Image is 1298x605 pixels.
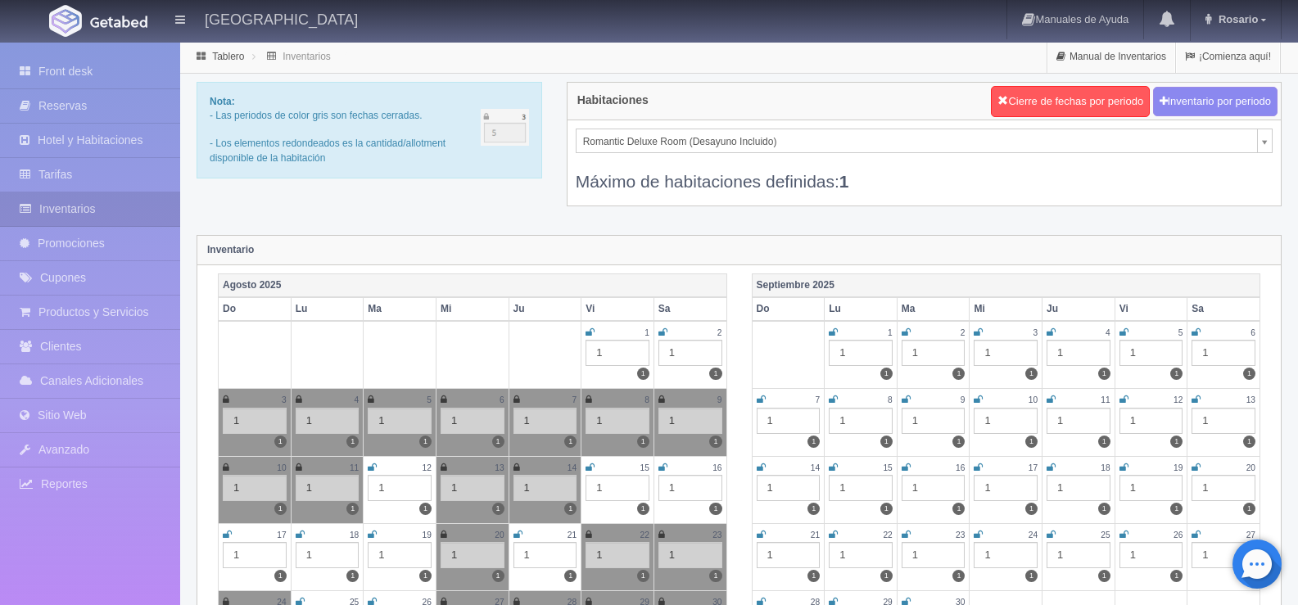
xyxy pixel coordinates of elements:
div: 1 [586,340,649,366]
label: 1 [709,570,721,582]
label: 1 [492,570,504,582]
span: Romantic Deluxe Room (Desayuno Incluido) [583,129,1251,154]
div: Máximo de habitaciones definidas: [576,153,1273,193]
div: 1 [586,475,649,501]
label: 1 [709,503,721,515]
label: 1 [880,503,893,515]
div: 1 [1119,340,1183,366]
img: Getabed [49,5,82,37]
small: 9 [961,395,966,404]
label: 1 [1170,503,1183,515]
label: 1 [952,436,965,448]
label: 1 [637,503,649,515]
div: 1 [1119,542,1183,568]
label: 1 [807,503,820,515]
label: 1 [419,436,432,448]
small: 16 [712,463,721,472]
div: 1 [368,542,432,568]
div: 1 [296,475,360,501]
label: 1 [637,570,649,582]
small: 5 [1178,328,1183,337]
div: 1 [1192,475,1255,501]
small: 15 [883,463,892,472]
small: 17 [277,531,286,540]
div: 1 [1047,408,1110,434]
small: 3 [1033,328,1038,337]
div: 1 [974,408,1038,434]
small: 13 [495,463,504,472]
small: 10 [277,463,286,472]
label: 1 [1025,570,1038,582]
label: 1 [880,570,893,582]
small: 17 [1029,463,1038,472]
label: 1 [274,570,287,582]
label: 1 [346,570,359,582]
div: 1 [368,475,432,501]
div: 1 [223,542,287,568]
strong: Inventario [207,244,254,255]
label: 1 [346,503,359,515]
label: 1 [807,570,820,582]
small: 23 [956,531,965,540]
label: 1 [880,368,893,380]
label: 1 [1170,368,1183,380]
div: 1 [658,340,722,366]
label: 1 [564,503,577,515]
small: 15 [640,463,649,472]
label: 1 [1098,503,1110,515]
small: 19 [1174,463,1183,472]
label: 1 [952,503,965,515]
label: 1 [1243,368,1255,380]
h4: Habitaciones [577,94,649,106]
div: 1 [1047,340,1110,366]
b: 1 [839,172,849,191]
h4: [GEOGRAPHIC_DATA] [205,8,358,29]
label: 1 [419,503,432,515]
img: Getabed [90,16,147,28]
div: 1 [658,475,722,501]
small: 8 [888,395,893,404]
div: 1 [757,542,821,568]
small: 7 [572,395,577,404]
label: 1 [1243,436,1255,448]
div: 1 [441,475,504,501]
label: 1 [419,570,432,582]
div: 1 [1192,340,1255,366]
label: 1 [637,368,649,380]
div: 1 [296,408,360,434]
th: Ju [509,297,581,321]
div: 1 [1047,475,1110,501]
label: 1 [1170,570,1183,582]
label: 1 [952,368,965,380]
th: Do [219,297,292,321]
div: 1 [829,340,893,366]
small: 22 [640,531,649,540]
div: 1 [658,542,722,568]
small: 1 [644,328,649,337]
label: 1 [1025,503,1038,515]
div: 1 [368,408,432,434]
small: 5 [427,395,432,404]
label: 1 [1243,503,1255,515]
div: 1 [1119,475,1183,501]
label: 1 [492,436,504,448]
small: 19 [423,531,432,540]
th: Mi [436,297,509,321]
label: 1 [709,368,721,380]
th: Vi [581,297,654,321]
div: 1 [902,340,966,366]
small: 8 [644,395,649,404]
div: 1 [223,475,287,501]
div: 1 [1047,542,1110,568]
small: 2 [961,328,966,337]
th: Ju [1042,297,1115,321]
small: 21 [568,531,577,540]
small: 4 [355,395,360,404]
button: Cierre de fechas por periodo [991,86,1150,117]
div: 1 [223,408,287,434]
small: 1 [888,328,893,337]
div: 1 [757,408,821,434]
small: 6 [1251,328,1255,337]
small: 7 [815,395,820,404]
div: 1 [1192,408,1255,434]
